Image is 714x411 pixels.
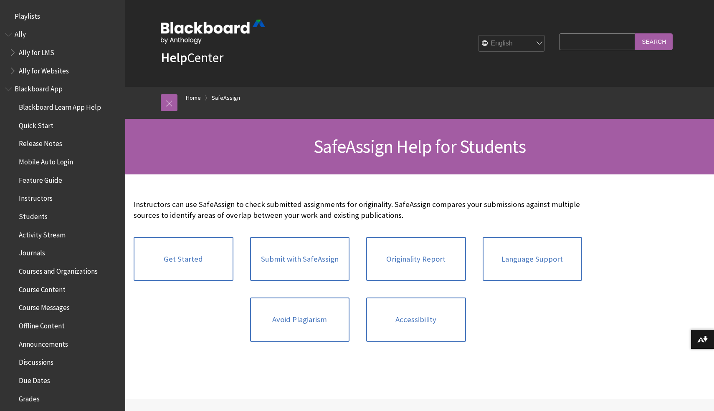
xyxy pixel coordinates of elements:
[161,49,187,66] strong: Help
[19,64,69,75] span: Ally for Websites
[19,301,70,312] span: Course Messages
[250,237,350,281] a: Submit with SafeAssign
[19,373,50,385] span: Due Dates
[19,319,65,330] span: Offline Content
[161,49,223,66] a: HelpCenter
[186,93,201,103] a: Home
[250,298,350,342] a: Avoid Plagiarism
[314,135,526,158] span: SafeAssign Help for Students
[5,9,120,23] nav: Book outline for Playlists
[19,119,53,130] span: Quick Start
[366,298,466,342] a: Accessibility
[19,209,48,221] span: Students
[134,237,233,281] a: Get Started
[19,192,53,203] span: Instructors
[134,199,582,221] p: Instructors can use SafeAssign to check submitted assignments for originality. SafeAssign compare...
[19,137,62,148] span: Release Notes
[19,264,98,275] span: Courses and Organizations
[366,237,466,281] a: Originality Report
[479,35,545,52] select: Site Language Selector
[483,237,582,281] a: Language Support
[19,45,54,57] span: Ally for LMS
[161,20,265,44] img: Blackboard by Anthology
[19,355,53,366] span: Discussions
[635,33,673,50] input: Search
[19,100,101,111] span: Blackboard Learn App Help
[15,82,63,93] span: Blackboard App
[19,155,73,166] span: Mobile Auto Login
[5,28,120,78] nav: Book outline for Anthology Ally Help
[15,9,40,20] span: Playlists
[19,246,45,257] span: Journals
[19,282,66,294] span: Course Content
[19,228,66,239] span: Activity Stream
[19,173,62,184] span: Feature Guide
[19,392,40,403] span: Grades
[19,337,68,348] span: Announcements
[15,28,26,39] span: Ally
[212,93,240,103] a: SafeAssign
